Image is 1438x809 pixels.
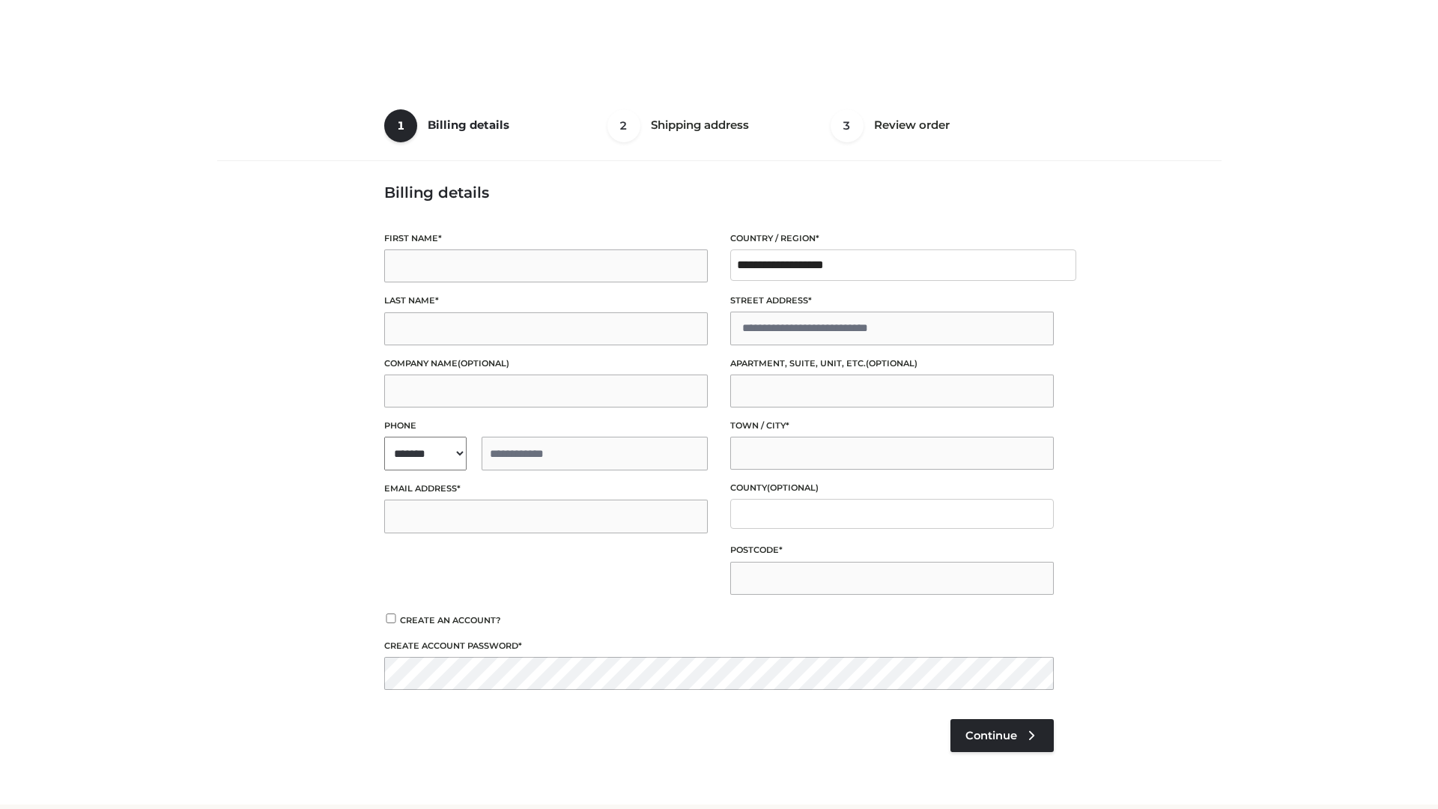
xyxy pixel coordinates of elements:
label: County [730,481,1054,495]
span: 2 [607,109,640,142]
input: Create an account? [384,613,398,623]
label: Create account password [384,639,1054,653]
label: Country / Region [730,231,1054,246]
label: Town / City [730,419,1054,433]
label: Street address [730,294,1054,308]
span: Continue [965,729,1017,742]
span: 3 [831,109,864,142]
label: Email address [384,482,708,496]
span: 1 [384,109,417,142]
label: Postcode [730,543,1054,557]
span: (optional) [458,358,509,369]
span: Shipping address [651,118,749,132]
span: Create an account? [400,615,501,625]
label: Apartment, suite, unit, etc. [730,357,1054,371]
h3: Billing details [384,184,1054,202]
span: (optional) [866,358,917,369]
a: Continue [950,719,1054,752]
label: First name [384,231,708,246]
label: Phone [384,419,708,433]
label: Company name [384,357,708,371]
span: Billing details [428,118,509,132]
span: Review order [874,118,950,132]
span: (optional) [767,482,819,493]
label: Last name [384,294,708,308]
